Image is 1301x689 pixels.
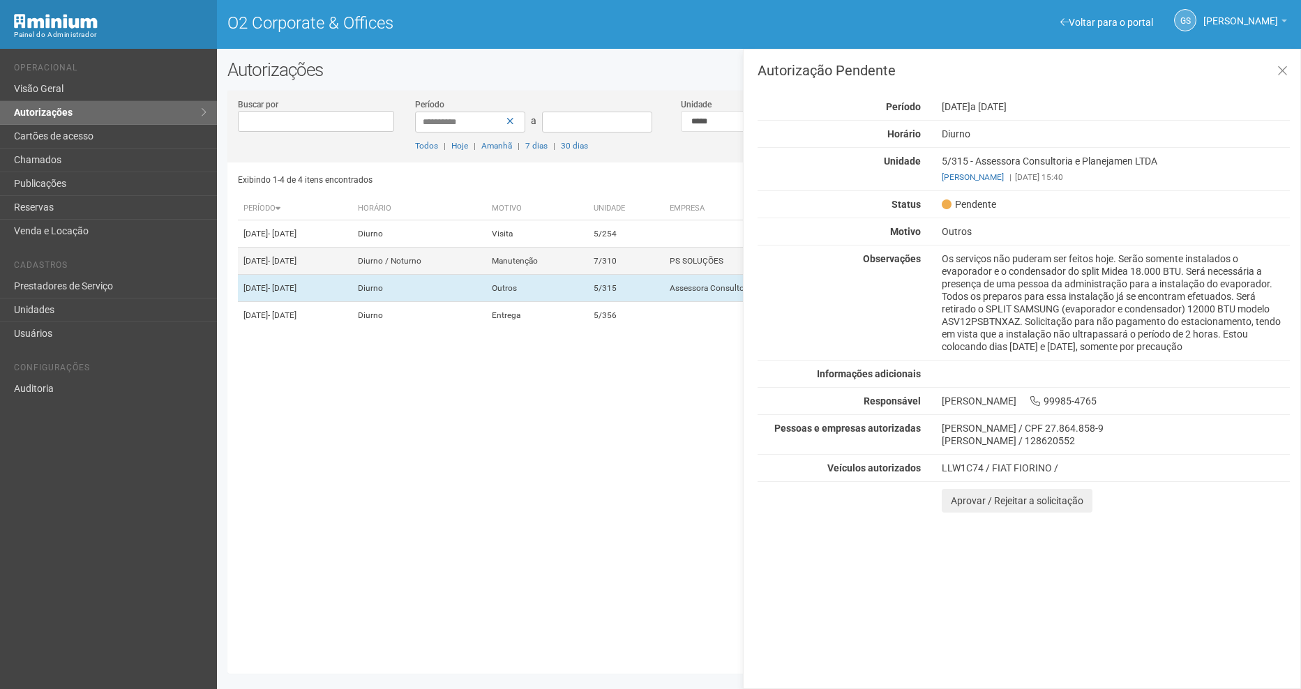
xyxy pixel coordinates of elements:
[681,98,712,111] label: Unidade
[14,14,98,29] img: Minium
[352,197,486,220] th: Horário
[415,141,438,151] a: Todos
[664,275,963,302] td: Assessora Consultoria e Planejamen LTDA
[444,141,446,151] span: |
[486,197,589,220] th: Motivo
[588,248,664,275] td: 7/310
[588,302,664,329] td: 5/356
[664,248,963,275] td: PS SOLUÇÕES
[890,226,921,237] strong: Motivo
[561,141,588,151] a: 30 dias
[774,423,921,434] strong: Pessoas e empresas autorizadas
[14,260,206,275] li: Cadastros
[942,171,1290,183] div: [DATE] 15:40
[588,275,664,302] td: 5/315
[415,98,444,111] label: Período
[817,368,921,379] strong: Informações adicionais
[486,248,589,275] td: Manutenção
[1060,17,1153,28] a: Voltar para o portal
[486,275,589,302] td: Outros
[942,462,1290,474] div: LLW1C74 / FIAT FIORINO /
[884,156,921,167] strong: Unidade
[931,155,1300,183] div: 5/315 - Assessora Consultoria e Planejamen LTDA
[268,229,296,238] span: - [DATE]
[238,98,278,111] label: Buscar por
[864,395,921,407] strong: Responsável
[238,302,352,329] td: [DATE]
[14,29,206,41] div: Painel do Administrador
[664,197,963,220] th: Empresa
[892,199,921,210] strong: Status
[474,141,476,151] span: |
[238,248,352,275] td: [DATE]
[238,220,352,248] td: [DATE]
[1174,9,1196,31] a: GS
[352,275,486,302] td: Diurno
[553,141,555,151] span: |
[942,172,1004,182] a: [PERSON_NAME]
[942,434,1290,447] div: [PERSON_NAME] / 128620552
[14,63,206,77] li: Operacional
[931,225,1300,238] div: Outros
[352,220,486,248] td: Diurno
[931,252,1300,353] div: Os serviços não puderam ser feitos hoje. Serão somente instalados o evaporador e o condensador do...
[451,141,468,151] a: Hoje
[1009,172,1012,182] span: |
[887,128,921,139] strong: Horário
[970,101,1007,112] span: a [DATE]
[227,59,1291,80] h2: Autorizações
[238,169,755,190] div: Exibindo 1-4 de 4 itens encontrados
[588,197,664,220] th: Unidade
[268,256,296,266] span: - [DATE]
[1203,2,1278,26] span: Gabriela Souza
[268,283,296,293] span: - [DATE]
[531,115,536,126] span: a
[827,462,921,474] strong: Veículos autorizados
[942,489,1092,513] button: Aprovar / Rejeitar a solicitação
[886,101,921,112] strong: Período
[486,220,589,248] td: Visita
[1203,17,1287,29] a: [PERSON_NAME]
[352,248,486,275] td: Diurno / Noturno
[486,302,589,329] td: Entrega
[942,422,1290,434] div: [PERSON_NAME] / CPF 27.864.858-9
[268,310,296,320] span: - [DATE]
[942,198,996,211] span: Pendente
[227,14,749,32] h1: O2 Corporate & Offices
[931,128,1300,140] div: Diurno
[518,141,520,151] span: |
[588,220,664,248] td: 5/254
[863,253,921,264] strong: Observações
[525,141,548,151] a: 7 dias
[352,302,486,329] td: Diurno
[238,275,352,302] td: [DATE]
[758,63,1290,77] h3: Autorização Pendente
[931,100,1300,113] div: [DATE]
[238,197,352,220] th: Período
[14,363,206,377] li: Configurações
[931,395,1300,407] div: [PERSON_NAME] 99985-4765
[481,141,512,151] a: Amanhã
